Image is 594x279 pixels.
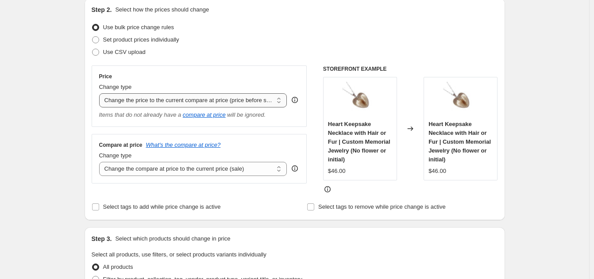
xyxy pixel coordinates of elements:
[92,234,112,243] h2: Step 3.
[99,84,132,90] span: Change type
[103,264,133,270] span: All products
[328,121,390,163] span: Heart Keepsake Necklace with Hair or Fur | Custom Memorial Jewelry (No flower or initial)
[318,203,446,210] span: Select tags to remove while price change is active
[92,251,266,258] span: Select all products, use filters, or select products variants individually
[290,96,299,104] div: help
[99,111,181,118] i: Items that do not already have a
[115,234,230,243] p: Select which products should change in price
[342,82,378,117] img: hair_lock_keepsake_necklace_80x.jpg
[115,5,209,14] p: Select how the prices should change
[103,36,179,43] span: Set product prices individually
[92,5,112,14] h2: Step 2.
[428,167,446,176] div: $46.00
[146,141,221,148] button: What's the compare at price?
[328,167,346,176] div: $46.00
[99,73,112,80] h3: Price
[290,164,299,173] div: help
[183,111,226,118] button: compare at price
[323,65,498,73] h6: STOREFRONT EXAMPLE
[103,203,221,210] span: Select tags to add while price change is active
[227,111,266,118] i: will be ignored.
[443,82,478,117] img: hair_lock_keepsake_necklace_80x.jpg
[103,24,174,31] span: Use bulk price change rules
[428,121,491,163] span: Heart Keepsake Necklace with Hair or Fur | Custom Memorial Jewelry (No flower or initial)
[103,49,146,55] span: Use CSV upload
[99,141,143,149] h3: Compare at price
[99,152,132,159] span: Change type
